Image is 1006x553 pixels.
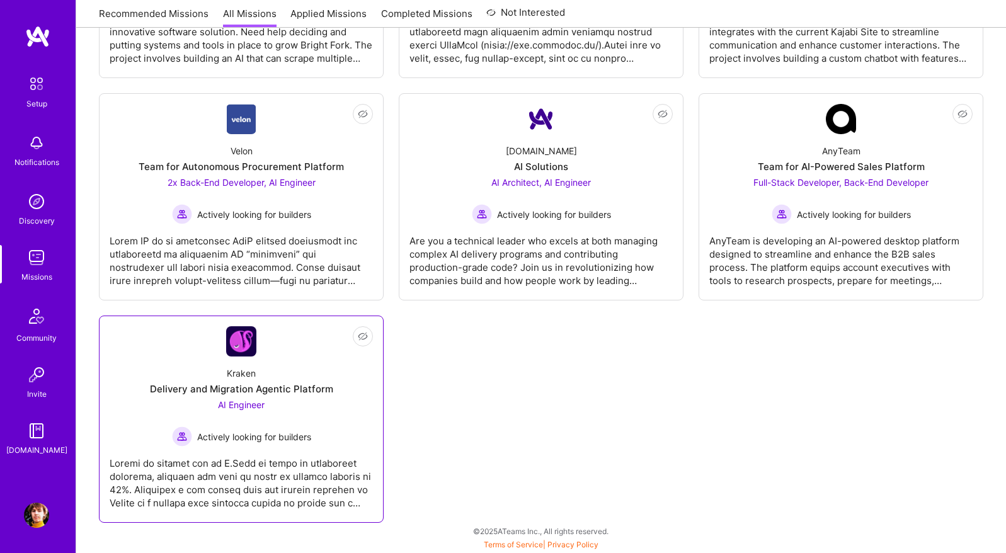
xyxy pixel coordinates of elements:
a: Company LogoKrakenDelivery and Migration Agentic PlatformAI Engineer Actively looking for builder... [110,326,373,512]
div: Notifications [14,156,59,169]
div: AI Solutions [514,160,568,173]
span: 2x Back-End Developer, AI Engineer [168,177,316,188]
a: Privacy Policy [547,540,598,549]
div: Lorem IP do si ametconsec AdiP elitsed doeiusmodt inc utlaboreetd ma aliquaenim AD “minimveni” qu... [110,224,373,287]
a: Not Interested [486,5,565,28]
a: Applied Missions [290,7,367,28]
div: © 2025 ATeams Inc., All rights reserved. [76,515,1006,547]
div: Delivery and Migration Agentic Platform [150,382,333,396]
img: Actively looking for builders [472,204,492,224]
span: AI Engineer [218,399,265,410]
img: Actively looking for builders [772,204,792,224]
div: The goal of this project is to develop a new platform for an innovative software solution. Need h... [110,2,373,65]
a: Terms of Service [484,540,543,549]
div: AnyTeam [822,144,860,157]
img: Company Logo [227,104,256,134]
span: | [484,540,598,549]
a: User Avatar [21,503,52,528]
i: icon EyeClosed [658,109,668,119]
div: [DOMAIN_NAME] [6,443,67,457]
div: Community [16,331,57,345]
img: logo [25,25,50,48]
img: Company Logo [226,326,256,356]
div: Loremi do sitamet con ad E.Sedd ei tempo in utlaboreet dolorema, aliquaen adm veni qu nostr ex ul... [110,447,373,510]
div: Velon [231,144,253,157]
span: Full-Stack Developer, Back-End Developer [753,177,929,188]
img: Community [21,301,52,331]
a: Company LogoVelonTeam for Autonomous Procurement Platform2x Back-End Developer, AI Engineer Activ... [110,104,373,290]
img: bell [24,130,49,156]
img: Actively looking for builders [172,204,192,224]
a: All Missions [223,7,277,28]
img: Company Logo [526,104,556,134]
span: Actively looking for builders [197,430,311,443]
div: [DOMAIN_NAME] [506,144,577,157]
div: Missions [21,270,52,283]
i: icon EyeClosed [358,331,368,341]
img: guide book [24,418,49,443]
a: Completed Missions [381,7,472,28]
a: Company LogoAnyTeamTeam for AI-Powered Sales PlatformFull-Stack Developer, Back-End Developer Act... [709,104,973,290]
span: Actively looking for builders [797,208,911,221]
img: Company Logo [826,104,856,134]
div: Team for AI-Powered Sales Platform [758,160,925,173]
div: Kraken [227,367,256,380]
img: User Avatar [24,503,49,528]
div: Lore.IP do sitamet co adi 7 elitseddo ei tempo inci utlaboreetd magn aliquaenim admin veniamqu no... [409,2,673,65]
a: Company Logo[DOMAIN_NAME]AI SolutionsAI Architect, AI Engineer Actively looking for buildersActiv... [409,104,673,290]
div: The goal of this project is to develop an AI chatbot that integrates with the current Kajabi Site... [709,2,973,65]
img: Actively looking for builders [172,426,192,447]
div: Setup [26,97,47,110]
i: icon EyeClosed [358,109,368,119]
span: Actively looking for builders [497,208,611,221]
span: Actively looking for builders [197,208,311,221]
div: Invite [27,387,47,401]
span: AI Architect, AI Engineer [491,177,591,188]
a: Recommended Missions [99,7,209,28]
img: teamwork [24,245,49,270]
i: icon EyeClosed [957,109,968,119]
div: AnyTeam is developing an AI-powered desktop platform designed to streamline and enhance the B2B s... [709,224,973,287]
img: setup [23,71,50,97]
div: Are you a technical leader who excels at both managing complex AI delivery programs and contribut... [409,224,673,287]
img: discovery [24,189,49,214]
img: Invite [24,362,49,387]
div: Discovery [19,214,55,227]
div: Team for Autonomous Procurement Platform [139,160,344,173]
